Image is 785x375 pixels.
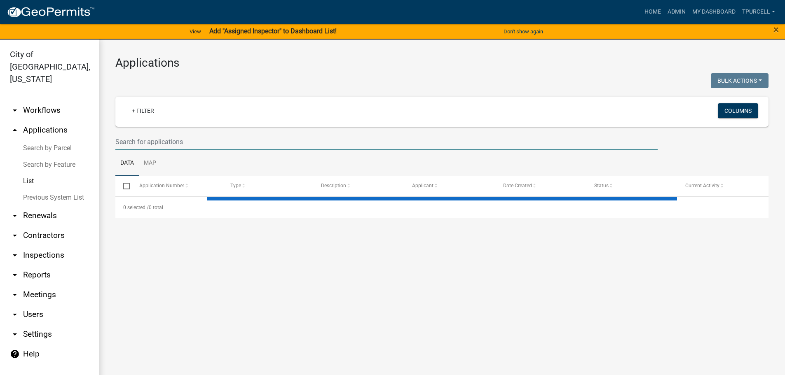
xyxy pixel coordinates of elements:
a: My Dashboard [689,4,739,20]
span: Date Created [503,183,532,189]
i: arrow_drop_down [10,310,20,319]
h3: Applications [115,56,769,70]
datatable-header-cell: Application Number [131,176,222,196]
i: arrow_drop_down [10,211,20,221]
i: help [10,349,20,359]
button: Columns [718,103,758,118]
i: arrow_drop_down [10,105,20,115]
datatable-header-cell: Description [313,176,404,196]
input: Search for applications [115,133,658,150]
i: arrow_drop_down [10,290,20,300]
strong: Add "Assigned Inspector" to Dashboard List! [209,27,337,35]
span: Status [594,183,609,189]
a: Data [115,150,139,177]
datatable-header-cell: Status [586,176,677,196]
datatable-header-cell: Date Created [495,176,586,196]
i: arrow_drop_down [10,250,20,260]
a: Home [641,4,664,20]
a: Admin [664,4,689,20]
span: × [773,24,779,35]
button: Bulk Actions [711,73,769,88]
datatable-header-cell: Applicant [404,176,495,196]
span: Application Number [139,183,184,189]
span: Description [321,183,346,189]
datatable-header-cell: Select [115,176,131,196]
i: arrow_drop_down [10,329,20,339]
a: Tpurcell [739,4,778,20]
datatable-header-cell: Type [222,176,313,196]
span: Type [230,183,241,189]
button: Don't show again [500,25,546,38]
span: Applicant [412,183,434,189]
button: Close [773,25,779,35]
span: Current Activity [685,183,719,189]
div: 0 total [115,197,769,218]
span: 0 selected / [123,205,149,210]
i: arrow_drop_down [10,231,20,240]
a: + Filter [125,103,161,118]
i: arrow_drop_up [10,125,20,135]
i: arrow_drop_down [10,270,20,280]
a: Map [139,150,161,177]
datatable-header-cell: Current Activity [677,176,769,196]
a: View [186,25,204,38]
